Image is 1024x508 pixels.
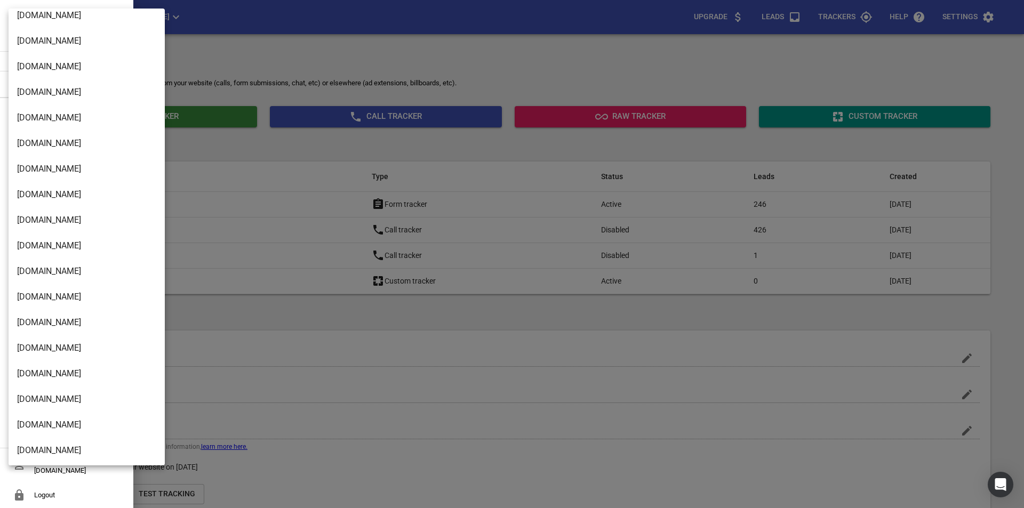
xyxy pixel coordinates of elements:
li: [DOMAIN_NAME] [9,412,173,438]
li: [DOMAIN_NAME] [9,54,173,79]
li: [DOMAIN_NAME] [9,233,173,259]
li: [DOMAIN_NAME] [9,156,173,182]
li: [DOMAIN_NAME] [9,386,173,412]
li: [DOMAIN_NAME] [9,438,173,463]
li: [DOMAIN_NAME] [9,463,173,489]
div: Open Intercom Messenger [988,472,1013,497]
li: [DOMAIN_NAME] [9,3,173,28]
li: [DOMAIN_NAME] [9,207,173,233]
li: [DOMAIN_NAME] [9,310,173,335]
li: [DOMAIN_NAME] [9,284,173,310]
li: [DOMAIN_NAME] [9,361,173,386]
li: [DOMAIN_NAME] [9,28,173,54]
li: [DOMAIN_NAME] [9,335,173,361]
li: [DOMAIN_NAME] [9,105,173,131]
li: [DOMAIN_NAME] [9,79,173,105]
li: [DOMAIN_NAME] [9,182,173,207]
li: [DOMAIN_NAME] [9,131,173,156]
li: [DOMAIN_NAME] [9,259,173,284]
